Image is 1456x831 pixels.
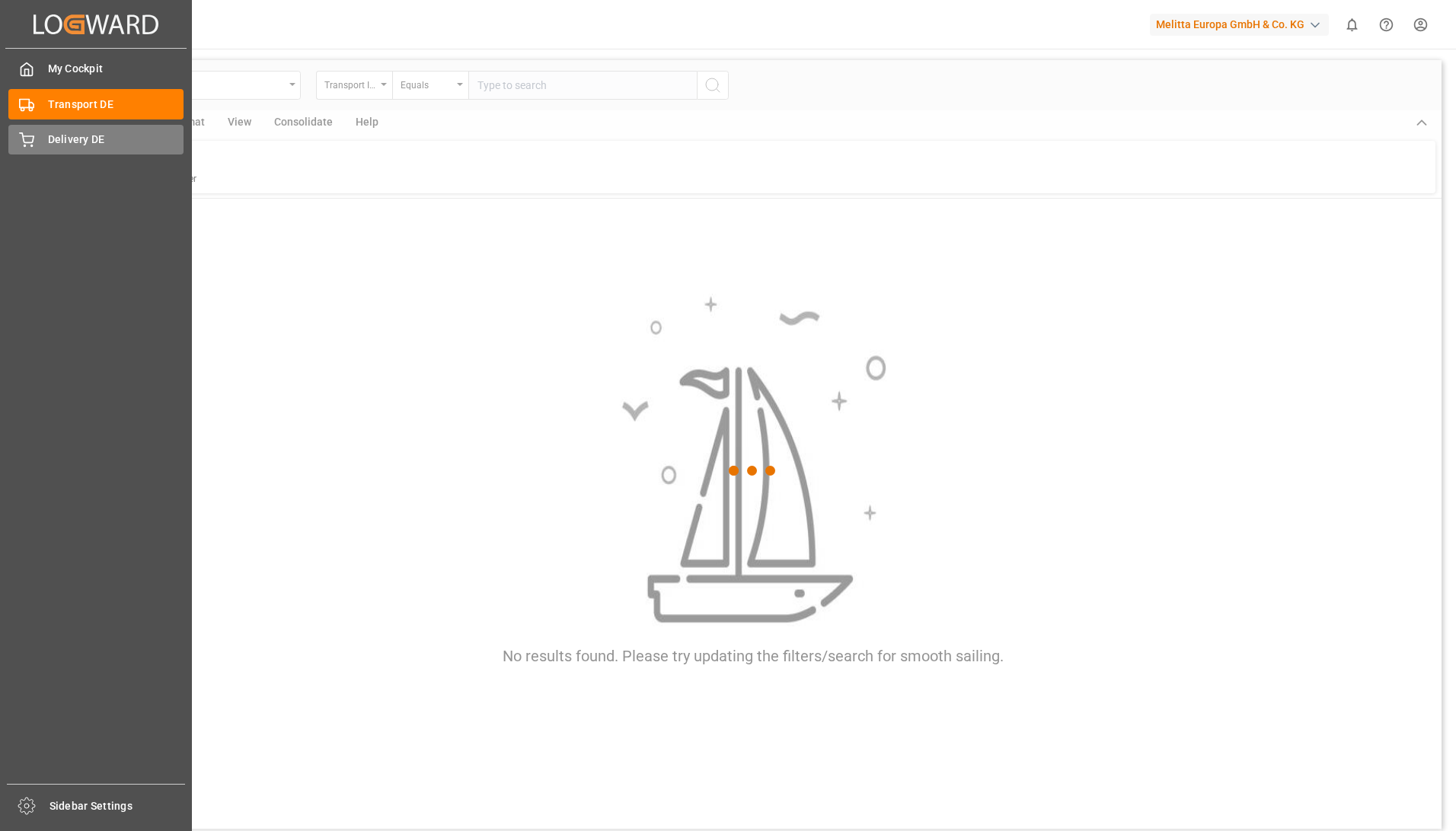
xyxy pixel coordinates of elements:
span: Delivery DE [48,132,184,148]
button: show 0 new notifications [1335,8,1369,42]
a: Delivery DE [8,125,184,154]
button: Melitta Europa GmbH & Co. KG [1150,10,1335,39]
a: Transport DE [8,89,184,119]
span: My Cockpit [48,61,184,77]
span: Transport DE [48,97,184,113]
span: Sidebar Settings [49,798,186,814]
a: My Cockpit [8,54,184,84]
button: Help Center [1369,8,1403,42]
div: Melitta Europa GmbH & Co. KG [1150,14,1329,36]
